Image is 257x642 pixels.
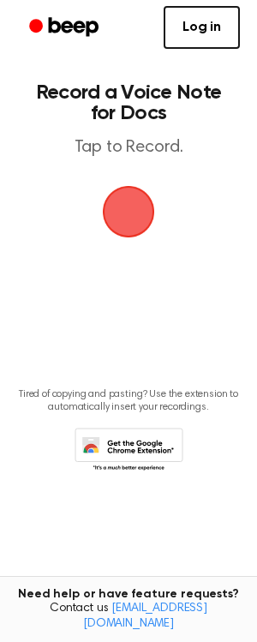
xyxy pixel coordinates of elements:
[103,186,154,237] img: Beep Logo
[164,6,240,49] a: Log in
[31,137,226,159] p: Tap to Record.
[31,82,226,123] h1: Record a Voice Note for Docs
[17,11,114,45] a: Beep
[83,603,207,630] a: [EMAIL_ADDRESS][DOMAIN_NAME]
[10,602,247,632] span: Contact us
[14,388,243,414] p: Tired of copying and pasting? Use the extension to automatically insert your recordings.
